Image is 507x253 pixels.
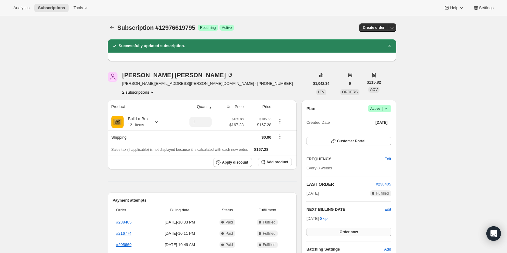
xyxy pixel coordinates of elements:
[213,100,246,113] th: Unit Price
[232,117,243,121] small: $185.88
[254,147,268,152] span: $167.28
[122,81,293,87] span: [PERSON_NAME][EMAIL_ADDRESS][PERSON_NAME][DOMAIN_NAME] · [PHONE_NUMBER]
[108,130,174,144] th: Shipping
[117,24,195,31] span: Subscription #12976619795
[306,166,332,170] span: Every 8 weeks
[108,100,174,113] th: Product
[34,4,69,12] button: Subscriptions
[376,181,391,187] button: #238405
[116,242,132,247] a: #205669
[275,133,285,140] button: Shipping actions
[258,158,292,166] button: Add product
[359,23,388,32] button: Create order
[306,228,391,236] button: Order now
[306,190,319,196] span: [DATE]
[111,147,248,152] span: Sales tax (if applicable) is not displayed because it is calculated with each new order.
[376,120,388,125] span: [DATE]
[469,4,497,12] button: Settings
[349,81,351,86] span: 9
[111,116,124,128] img: product img
[13,5,29,10] span: Analytics
[381,154,395,164] button: Edit
[173,100,213,113] th: Quantity
[306,246,384,252] h6: Batching Settings
[122,89,155,95] button: Product actions
[370,106,389,112] span: Active
[222,25,232,30] span: Active
[226,231,233,236] span: Paid
[226,242,233,247] span: Paid
[306,216,328,221] span: [DATE] ·
[200,25,216,30] span: Recurring
[113,197,292,203] h2: Payment attempts
[306,181,376,187] h2: LAST ORDER
[222,160,248,165] span: Apply discount
[260,117,271,121] small: $185.88
[267,160,288,165] span: Add product
[306,137,391,145] button: Customer Portal
[263,242,275,247] span: Fulfilled
[226,220,233,225] span: Paid
[384,246,391,252] span: Add
[151,219,209,225] span: [DATE] · 10:33 PM
[124,116,148,128] div: Build-a-Box
[247,207,288,213] span: Fulfillment
[263,231,275,236] span: Fulfilled
[345,79,355,88] button: 9
[261,135,271,140] span: $0.00
[38,5,65,10] span: Subscriptions
[450,5,458,10] span: Help
[318,90,325,94] span: LTV
[384,156,391,162] span: Edit
[313,81,329,86] span: $1,042.34
[363,25,384,30] span: Create order
[385,42,394,50] button: Dismiss notification
[116,220,132,224] a: #238405
[306,206,384,213] h2: NEXT BILLING DATE
[382,106,383,111] span: |
[370,88,378,92] span: AOV
[316,214,331,224] button: Skip
[384,206,391,213] button: Edit
[376,182,391,186] a: #238405
[151,230,209,237] span: [DATE] · 10:11 PM
[479,5,494,10] span: Settings
[122,72,233,78] div: [PERSON_NAME] [PERSON_NAME]
[108,23,116,32] button: Subscriptions
[310,79,333,88] button: $1,042.34
[151,242,209,248] span: [DATE] · 10:49 AM
[213,158,252,167] button: Apply discount
[119,43,185,49] h2: Successfully updated subscription.
[342,90,358,94] span: ORDERS
[306,106,315,112] h2: Plan
[230,122,244,128] span: $167.28
[246,100,273,113] th: Price
[306,120,330,126] span: Created Date
[263,220,275,225] span: Fulfilled
[73,5,83,10] span: Tools
[306,156,384,162] h2: FREQUENCY
[151,207,209,213] span: Billing date
[212,207,243,213] span: Status
[113,203,150,217] th: Order
[70,4,93,12] button: Tools
[440,4,468,12] button: Help
[372,118,391,127] button: [DATE]
[337,139,365,144] span: Customer Portal
[340,230,358,234] span: Order now
[247,122,271,128] span: $167.28
[10,4,33,12] button: Analytics
[320,216,328,222] span: Skip
[116,231,132,236] a: #216774
[376,191,389,196] span: Fulfilled
[367,79,381,85] span: $115.82
[275,118,285,125] button: Product actions
[108,72,117,82] span: Anna Chung
[128,123,144,127] small: 12+ Items
[486,226,501,241] div: Open Intercom Messenger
